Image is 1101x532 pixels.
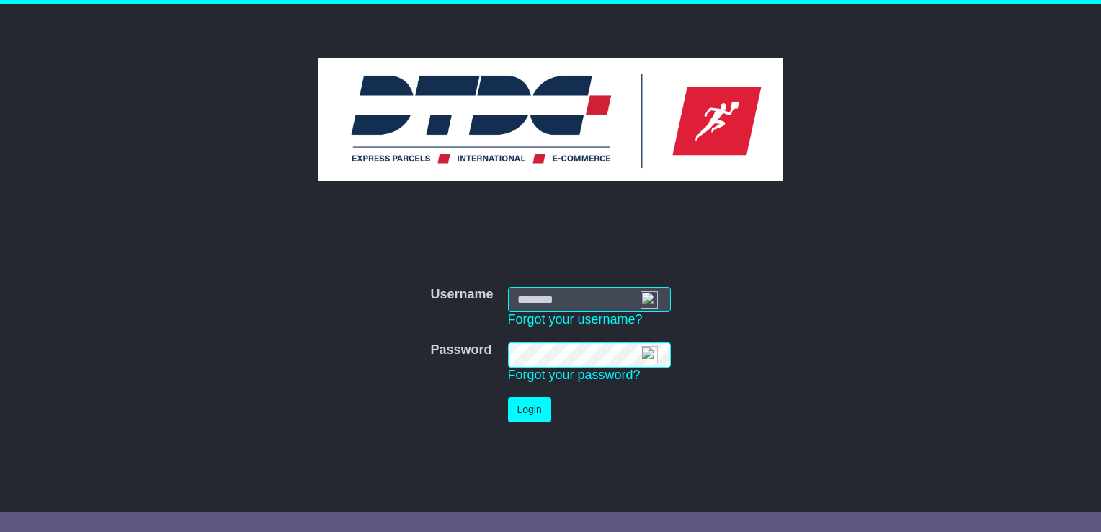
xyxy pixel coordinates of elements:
[508,368,641,382] a: Forgot your password?
[430,342,491,358] label: Password
[508,397,551,422] button: Login
[641,291,658,309] img: npw-badge-icon-locked.svg
[508,312,643,327] a: Forgot your username?
[430,287,493,303] label: Username
[318,58,783,181] img: DTDC Australia
[641,346,658,363] img: npw-badge-icon-locked.svg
